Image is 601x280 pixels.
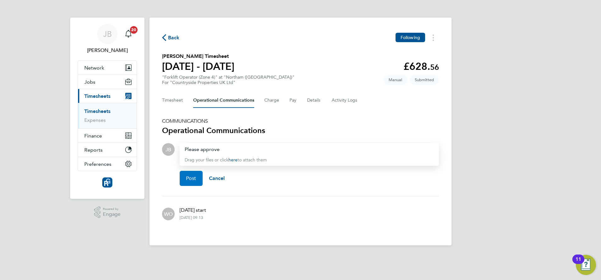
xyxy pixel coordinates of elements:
[209,175,225,181] span: Cancel
[396,33,425,42] button: Following
[84,65,104,71] span: Network
[185,146,434,153] div: Please approve
[576,255,596,275] button: Open Resource Center, 11 new notifications
[103,212,121,217] span: Engage
[162,53,234,60] h2: [PERSON_NAME] Timesheet
[78,75,137,89] button: Jobs
[576,259,581,267] div: 11
[332,93,358,108] button: Activity Logs
[384,75,407,85] span: This timesheet was manually created.
[203,171,231,186] button: Cancel
[162,60,234,73] h1: [DATE] - [DATE]
[78,103,137,128] div: Timesheets
[94,206,121,218] a: Powered byEngage
[168,34,180,42] span: Back
[84,108,110,114] a: Timesheets
[130,26,138,34] span: 20
[102,177,112,188] img: resourcinggroup-logo-retina.png
[162,143,175,156] div: Joe Belsten
[162,34,180,42] button: Back
[78,61,137,75] button: Network
[84,79,95,85] span: Jobs
[410,75,439,85] span: This timesheet is Submitted.
[164,210,173,217] span: WO
[162,93,183,108] button: Timesheet
[162,126,439,136] h3: Operational Communications
[162,80,295,85] div: For "Countryside Properties UK Ltd"
[166,146,171,153] span: JB
[84,161,111,167] span: Preferences
[186,175,196,182] span: Post
[78,129,137,143] button: Finance
[185,157,267,163] span: Drag your files or click to attach them
[264,93,279,108] button: Charge
[162,118,439,124] h5: COMMUNICATIONS
[78,47,137,54] span: Joe Belsten
[84,93,110,99] span: Timesheets
[180,215,203,220] div: [DATE] 09:13
[103,30,112,38] span: JB
[78,177,137,188] a: Go to home page
[162,208,175,220] div: Wayne Orchard
[430,63,439,72] span: 56
[78,143,137,157] button: Reports
[193,93,254,108] button: Operational Communications
[428,33,439,42] button: Timesheets Menu
[122,24,135,44] a: 20
[403,60,439,72] app-decimal: £628.
[307,93,322,108] button: Details
[78,24,137,54] a: JB[PERSON_NAME]
[78,89,137,103] button: Timesheets
[84,147,103,153] span: Reports
[84,117,106,123] a: Expenses
[401,35,420,40] span: Following
[78,157,137,171] button: Preferences
[162,75,295,85] div: "Forklift Operator (Zone 4)" at "Northam ([GEOGRAPHIC_DATA])"
[289,93,297,108] button: Pay
[103,206,121,212] span: Powered by
[180,171,203,186] button: Post
[70,18,144,199] nav: Main navigation
[180,206,206,214] p: [DATE] start
[228,157,238,163] a: here
[84,133,102,139] span: Finance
